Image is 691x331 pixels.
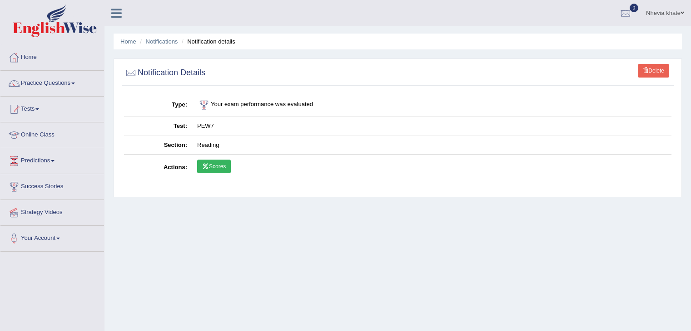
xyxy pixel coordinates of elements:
[179,37,235,46] li: Notification details
[0,122,104,145] a: Online Class
[192,93,671,117] td: Your exam performance was evaluated
[638,64,669,78] a: Delete
[192,117,671,136] td: PEW7
[146,38,178,45] a: Notifications
[124,66,205,80] h2: Notification Details
[0,174,104,197] a: Success Stories
[630,4,639,12] span: 0
[124,136,192,155] th: Section
[197,160,231,173] a: Scores
[124,117,192,136] th: Test
[124,155,192,181] th: Actions
[0,200,104,223] a: Strategy Videos
[124,93,192,117] th: Type
[0,226,104,248] a: Your Account
[192,136,671,155] td: Reading
[0,71,104,93] a: Practice Questions
[0,45,104,68] a: Home
[0,148,104,171] a: Predictions
[120,38,136,45] a: Home
[0,97,104,119] a: Tests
